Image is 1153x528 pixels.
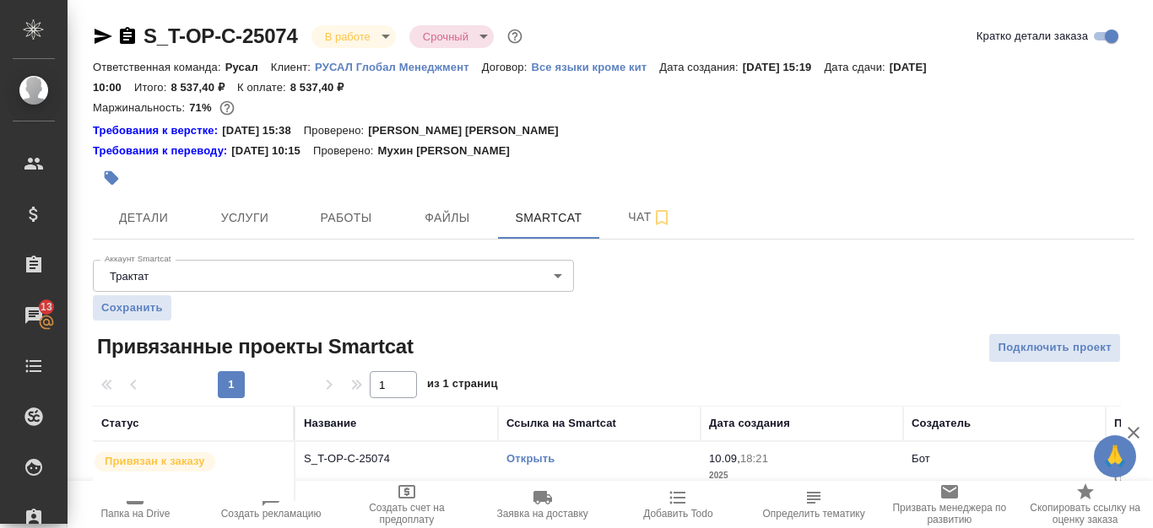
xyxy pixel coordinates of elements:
a: Все языки кроме кит [531,59,659,73]
div: Название [304,415,356,432]
span: Smartcat [508,207,589,229]
p: 2025 [709,467,895,484]
span: 🙏 [1101,439,1129,474]
span: Кратко детали заказа [977,28,1088,45]
p: Привязан к заказу [105,453,205,470]
p: 71% [189,101,215,114]
p: 18:21 [740,452,768,465]
p: Все языки кроме кит [531,61,659,73]
span: из 1 страниц [427,374,498,398]
p: Договор: [482,61,532,73]
p: Русал [225,61,271,73]
a: 13 [4,294,63,337]
p: S_T-OP-C-25074 [304,450,490,467]
button: Призвать менеджера по развитию [882,481,1018,528]
a: Требования к верстке: [93,122,222,139]
button: Скопировать ссылку на оценку заказа [1017,481,1153,528]
span: Работы [306,207,387,229]
p: Бот [912,452,930,465]
span: Услуги [204,207,285,229]
p: [PERSON_NAME] [PERSON_NAME] [368,122,571,139]
button: Скопировать ссылку [117,26,138,46]
div: Дата создания [709,415,790,432]
div: Нажми, чтобы открыть папку с инструкцией [93,143,231,159]
button: Трактат [105,269,154,283]
button: Доп статусы указывают на важность/срочность заказа [504,25,526,47]
button: Подключить проект [988,333,1121,363]
p: [DATE] 15:38 [222,122,304,139]
p: 8 537,40 ₽ [171,81,237,94]
span: Создать рекламацию [221,508,322,520]
button: 🙏 [1094,435,1136,477]
p: Ответственная команда: [93,61,225,73]
span: Призвать менеджера по развитию [892,502,1008,525]
span: Заявка на доставку [496,508,587,520]
p: Клиент: [271,61,315,73]
span: Подключить проект [998,338,1112,358]
a: Открыть [506,452,555,465]
div: Трактат [93,260,574,292]
button: Создать счет на предоплату [339,481,475,528]
p: Дата сдачи: [824,61,889,73]
a: Требования к переводу: [93,143,231,159]
button: Скопировать ссылку для ЯМессенджера [93,26,113,46]
button: Добавить Todo [610,481,746,528]
div: Статус [101,415,139,432]
button: Создать рекламацию [203,481,339,528]
button: 2031.59 RUB; [216,97,238,119]
span: 13 [30,299,62,315]
p: Проверено: [313,143,378,159]
p: Итого: [134,81,171,94]
span: Привязанные проекты Smartcat [93,333,414,360]
span: Файлы [407,207,488,229]
div: В работе [311,25,396,48]
a: S_T-OP-C-25074 [143,24,298,47]
span: Определить тематику [762,508,864,520]
p: Маржинальность: [93,101,189,114]
div: Ссылка на Smartcat [506,415,616,432]
span: Создать счет на предоплату [349,502,465,525]
div: Нажми, чтобы открыть папку с инструкцией [93,122,222,139]
span: Скопировать ссылку на оценку заказа [1027,502,1143,525]
p: [DATE] 15:19 [743,61,825,73]
p: РУСАЛ Глобал Менеджмент [315,61,482,73]
button: Определить тематику [746,481,882,528]
span: Чат [609,207,690,228]
button: Заявка на доставку [474,481,610,528]
button: Папка на Drive [68,481,203,528]
span: Сохранить [101,299,163,316]
svg: Подписаться [652,207,672,228]
p: Дата создания: [659,61,742,73]
span: Детали [103,207,184,229]
p: [DATE] 10:15 [231,143,313,159]
button: Срочный [418,30,474,44]
p: Проверено: [304,122,369,139]
span: Папка на Drive [100,508,170,520]
button: Добавить тэг [93,159,130,197]
div: В работе [409,25,494,48]
span: Добавить Todo [643,508,712,520]
p: 8 537,40 ₽ [290,81,357,94]
button: Сохранить [93,295,171,321]
p: Мухин [PERSON_NAME] [377,143,522,159]
div: Создатель [912,415,971,432]
p: 10.09, [709,452,740,465]
p: К оплате: [237,81,290,94]
a: РУСАЛ Глобал Менеджмент [315,59,482,73]
button: В работе [320,30,376,44]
